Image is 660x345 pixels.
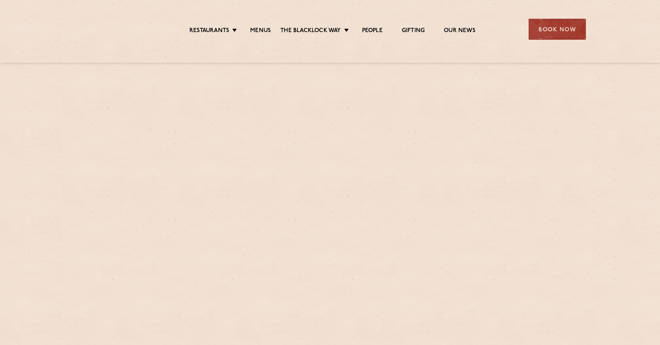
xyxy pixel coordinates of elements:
a: Menus [250,27,271,36]
div: Book Now [529,19,586,40]
a: Gifting [402,27,425,36]
a: Restaurants [189,27,229,36]
a: People [362,27,383,36]
a: Our News [444,27,476,36]
img: svg%3E [74,7,140,51]
a: The Blacklock Way [280,27,341,36]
